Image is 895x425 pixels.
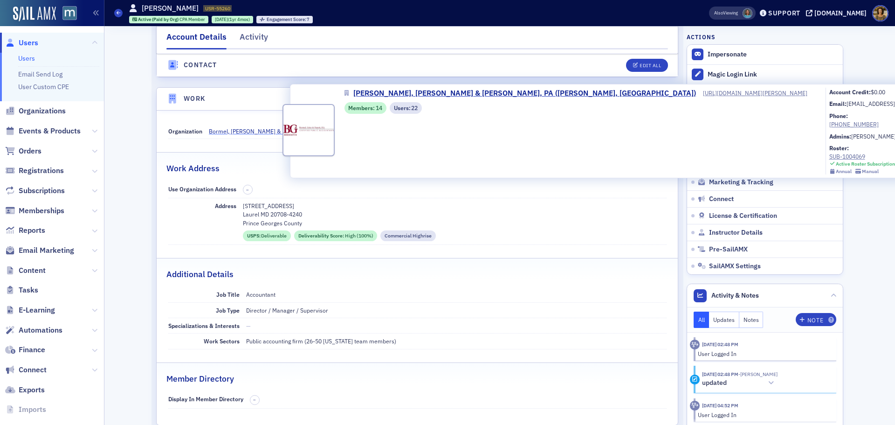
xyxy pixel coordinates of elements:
[5,365,47,375] a: Connect
[19,206,64,216] span: Memberships
[166,162,220,174] h2: Work Address
[19,186,65,196] span: Subscriptions
[702,378,778,388] button: updated
[626,59,668,72] button: Edit All
[19,385,45,395] span: Exports
[246,187,249,193] span: –
[702,371,738,377] time: 7/29/2025 02:48 PM
[5,38,38,48] a: Users
[709,312,739,328] button: Updates
[5,106,66,116] a: Organizations
[380,230,436,241] div: Commercial Highrise
[13,7,56,21] a: SailAMX
[168,322,240,329] span: Specializations & Interests
[168,395,243,403] span: Display In Member Directory
[702,379,727,387] h5: updated
[5,206,64,216] a: Memberships
[19,305,55,315] span: E-Learning
[714,10,738,16] span: Viewing
[709,262,761,271] span: SailAMX Settings
[5,345,45,355] a: Finance
[18,54,35,63] a: Users
[872,5,888,21] span: Profile
[708,70,838,79] div: Magic Login Link
[267,17,310,22] div: 7
[768,9,800,17] div: Support
[344,102,386,114] div: Members: 14
[253,397,256,403] span: –
[184,94,206,104] h4: Work
[246,322,251,329] span: —
[5,225,45,236] a: Reports
[714,10,723,16] div: Also
[19,265,46,276] span: Content
[267,16,307,22] span: Engagement Score :
[247,232,262,240] span: USPS :
[702,402,738,409] time: 7/25/2025 04:52 PM
[5,325,62,335] a: Automations
[212,16,253,23] div: 2024-05-21 00:00:00
[19,166,64,176] span: Registrations
[19,365,47,375] span: Connect
[743,8,752,18] span: Margaret DeRoose
[394,104,412,112] span: Users :
[739,312,764,328] button: Notes
[179,16,205,22] span: CPA Member
[871,88,885,96] span: $0.00
[348,104,376,112] span: Members :
[829,88,871,96] b: Account Credit:
[711,291,759,300] span: Activity & Notes
[142,3,199,14] h1: [PERSON_NAME]
[216,291,240,298] span: Job Title
[807,318,823,323] div: Note
[19,146,41,156] span: Orders
[862,168,879,174] div: Manual
[18,70,62,78] a: Email Send Log
[640,63,661,68] div: Edit All
[294,230,377,241] div: Deliverability Score: High (100%)
[806,10,870,16] button: [DOMAIN_NAME]
[690,401,700,411] div: Activity
[709,178,773,187] span: Marketing & Tracking
[5,285,38,295] a: Tasks
[216,307,240,314] span: Job Type
[694,312,709,328] button: All
[166,373,234,385] h2: Member Directory
[390,102,422,114] div: Users: 22
[243,202,667,210] p: [STREET_ADDRESS]
[709,229,763,237] span: Instructor Details
[168,185,236,193] span: Use Organization Address
[738,371,778,377] span: Matthew Bormel
[243,219,667,227] p: Prince Georges County
[168,127,202,135] span: Organization
[243,210,667,218] p: Laurel MD 20708-4240
[703,89,816,97] a: [URL][DOMAIN_NAME][PERSON_NAME]
[709,245,748,254] span: Pre-SailAMX
[687,64,843,84] button: Magic Login Link
[19,245,74,256] span: Email Marketing
[814,9,867,17] div: [DOMAIN_NAME]
[205,5,230,12] span: USR-55260
[5,385,45,395] a: Exports
[5,186,65,196] a: Subscriptions
[5,146,41,156] a: Orders
[829,132,851,140] b: Admins:
[829,100,847,107] b: Email:
[5,404,46,415] a: Imports
[246,307,328,314] span: Director / Manager / Supervisor
[132,16,206,22] a: Active (Paid by Org) CPA Member
[709,195,734,203] span: Connect
[19,126,81,136] span: Events & Products
[690,375,700,384] div: Update
[243,230,291,241] div: USPS: Deliverable
[702,341,738,348] time: 7/29/2025 02:48 PM
[708,50,747,59] button: Impersonate
[796,313,836,326] button: Note
[240,31,268,48] div: Activity
[166,31,227,49] div: Account Details
[56,6,77,22] a: View Homepage
[184,60,217,70] h4: Contact
[298,232,345,240] span: Deliverability Score :
[19,345,45,355] span: Finance
[209,127,387,135] span: Bormel, Grice & Huyett, PA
